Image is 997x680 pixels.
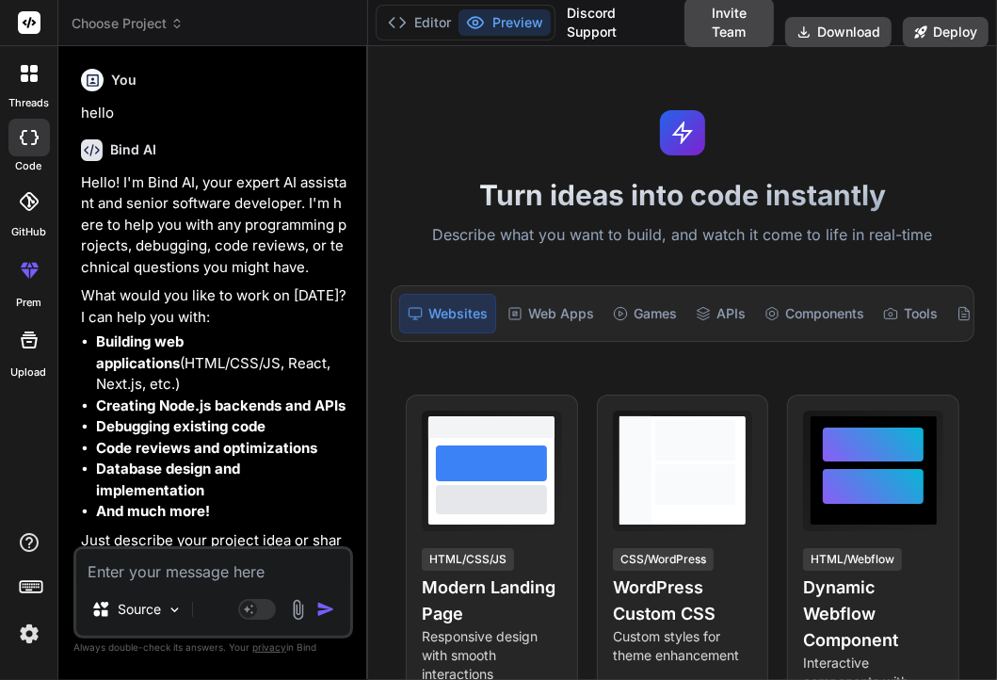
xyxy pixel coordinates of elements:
p: Describe what you want to build, and watch it come to life in real-time [379,223,986,248]
div: HTML/Webflow [803,548,902,571]
p: Always double-check its answers. Your in Bind [73,639,353,656]
div: Games [605,294,684,333]
p: What would you like to work on [DATE]? I can help you with: [81,285,349,328]
img: Pick Models [167,602,183,618]
strong: Building web applications [96,332,187,372]
button: Download [785,17,892,47]
label: prem [16,295,41,311]
span: privacy [252,641,286,653]
button: Preview [458,9,551,36]
div: Websites [399,294,496,333]
img: icon [316,600,335,619]
div: Tools [876,294,945,333]
label: threads [8,95,49,111]
button: Deploy [903,17,989,47]
img: settings [13,618,45,650]
h4: Dynamic Webflow Component [803,575,943,654]
h1: Turn ideas into code instantly [379,178,986,212]
li: (HTML/CSS/JS, React, Next.js, etc.) [96,332,349,396]
img: attachment [287,599,309,621]
label: Upload [11,364,47,380]
strong: And much more! [96,502,210,520]
strong: Database design and implementation [96,460,244,499]
button: Editor [380,9,458,36]
strong: Creating Node.js backends and APIs [96,397,346,414]
div: APIs [688,294,753,333]
h6: Bind AI [110,140,156,159]
p: Custom styles for theme enhancement [613,627,753,665]
p: Source [118,600,161,619]
p: hello [81,103,349,124]
h4: WordPress Custom CSS [613,575,753,627]
h4: Modern Landing Page [422,575,562,627]
label: GitHub [11,224,46,240]
h6: You [111,71,137,89]
div: CSS/WordPress [613,548,714,571]
p: Hello! I'm Bind AI, your expert AI assistant and senior software developer. I'm here to help you ... [81,172,349,279]
strong: Debugging existing code [96,417,265,435]
div: HTML/CSS/JS [422,548,514,571]
p: Just describe your project idea or share any code you'd like help with, and I'll create a detaile... [81,530,349,615]
div: Web Apps [500,294,602,333]
strong: Code reviews and optimizations [96,439,317,457]
span: Choose Project [72,14,184,33]
label: code [16,158,42,174]
div: Components [757,294,872,333]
